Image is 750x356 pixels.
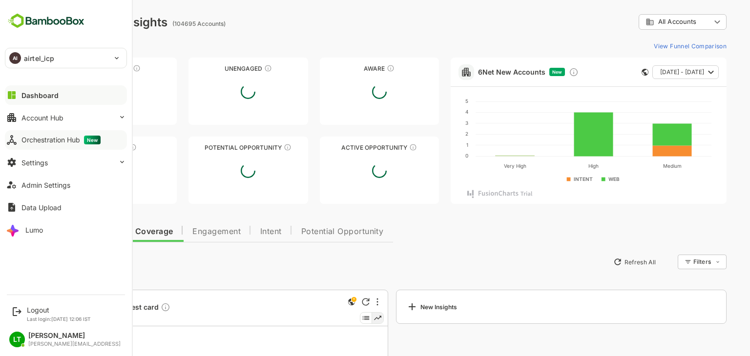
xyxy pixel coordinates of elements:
text: 1 [432,142,434,148]
div: Engaged [23,144,143,151]
div: Refresh [328,298,335,306]
div: This is a global insight. Segment selection is not applicable for this view [312,296,323,309]
button: Dashboard [5,85,127,105]
button: Refresh All [575,254,626,270]
span: -- Accounts test card [52,302,136,314]
text: 0 [431,153,434,158]
text: 2 [431,131,434,137]
div: All Accounts [604,13,692,32]
button: Lumo [5,220,127,239]
div: Aware [286,65,405,72]
button: Data Upload [5,198,127,217]
div: These accounts have open opportunities which might be at any of the Sales Stages [375,143,383,151]
span: New [518,69,528,75]
button: New Insights [23,253,95,271]
div: Unreached [23,65,143,72]
button: Settings [5,153,127,172]
div: Data Upload [21,203,62,212]
div: Filters [658,253,692,271]
div: Discover new ICP-fit accounts showing engagement — via intent surges, anonymous website visits, L... [535,67,544,77]
a: -- Accounts test cardDescription not present [52,302,140,314]
text: 5 [431,98,434,104]
button: Orchestration HubNew [5,130,127,150]
ag: (104695 Accounts) [138,20,194,27]
img: BambooboxFullLogoMark.5f36c76dfaba33ec1ec1367b70bb1252.svg [5,12,87,30]
div: Potential Opportunity [154,144,273,151]
div: Description not present [126,302,136,314]
div: Dashboard [21,91,59,99]
div: Unengaged [154,65,273,72]
div: [PERSON_NAME][EMAIL_ADDRESS] [28,341,121,347]
a: New Insights [362,290,692,324]
span: New [84,136,101,144]
div: These accounts have not shown enough engagement and need nurturing [230,64,238,72]
text: 3 [431,120,434,126]
div: This card does not support filter and segments [607,69,614,76]
text: High [554,163,564,169]
div: LT [9,332,25,347]
button: Account Hub [5,108,127,127]
a: 6Net New Accounts [444,68,511,76]
div: AIairtel_icp [5,48,126,68]
button: View Funnel Comparison [616,38,692,54]
span: All Accounts [624,18,662,25]
button: Admin Settings [5,175,127,195]
span: Intent [226,228,248,236]
div: Active Opportunity [286,144,405,151]
div: Settings [21,158,48,167]
text: 4 [431,109,434,115]
div: These accounts are warm, further nurturing would qualify them to MQAs [95,143,103,151]
button: [DATE] - [DATE] [618,65,685,79]
span: [DATE] - [DATE] [626,66,670,79]
text: Medium [628,163,647,169]
div: Admin Settings [21,181,70,189]
div: These accounts have not been engaged with for a defined time period [99,64,106,72]
div: These accounts are MQAs and can be passed on to Inside Sales [250,143,257,151]
text: Very High [469,163,492,169]
div: AI [9,52,21,64]
div: Lumo [25,226,43,234]
div: More [342,298,344,306]
div: All Accounts [611,18,677,26]
div: Account Hub [21,114,63,122]
div: These accounts have just entered the buying cycle and need further nurturing [353,64,360,72]
div: New Insights [372,301,423,313]
span: Data Quality and Coverage [33,228,139,236]
div: Dashboard Insights [23,15,133,29]
span: Potential Opportunity [267,228,350,236]
div: [PERSON_NAME] [28,332,121,340]
p: Last login: [DATE] 12:06 IST [27,316,91,322]
span: Engagement [158,228,207,236]
div: Logout [27,306,91,314]
div: Filters [659,258,677,265]
div: Orchestration Hub [21,136,101,144]
p: airtel_icp [24,53,54,63]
